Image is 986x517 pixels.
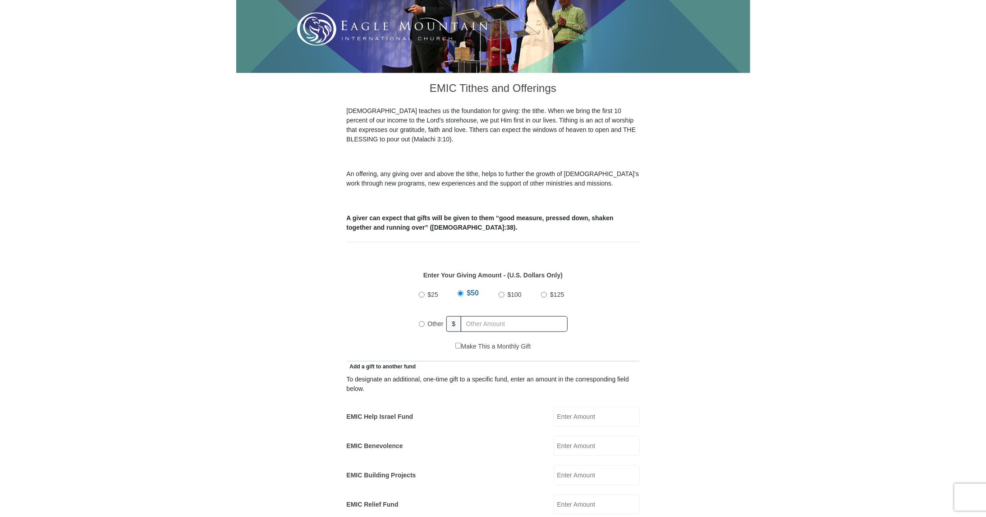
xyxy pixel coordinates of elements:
[347,500,399,509] label: EMIC Relief Fund
[428,291,438,298] span: $25
[455,343,461,349] input: Make This a Monthly Gift
[347,106,640,144] p: [DEMOGRAPHIC_DATA] teaches us the foundation for giving: the tithe. When we bring the first 10 pe...
[554,436,640,456] input: Enter Amount
[347,375,640,394] div: To designate an additional, one-time gift to a specific fund, enter an amount in the correspondin...
[347,73,640,106] h3: EMIC Tithes and Offerings
[347,363,416,370] span: Add a gift to another fund
[347,441,403,451] label: EMIC Benevolence
[347,471,416,480] label: EMIC Building Projects
[423,272,563,279] strong: Enter Your Giving Amount - (U.S. Dollars Only)
[455,342,531,351] label: Make This a Monthly Gift
[347,169,640,188] p: An offering, any giving over and above the tithe, helps to further the growth of [DEMOGRAPHIC_DAT...
[554,465,640,485] input: Enter Amount
[550,291,564,298] span: $125
[554,494,640,514] input: Enter Amount
[347,214,614,231] b: A giver can expect that gifts will be given to them “good measure, pressed down, shaken together ...
[461,316,567,332] input: Other Amount
[554,407,640,426] input: Enter Amount
[446,316,462,332] span: $
[467,289,479,297] span: $50
[428,320,444,327] span: Other
[508,291,522,298] span: $100
[347,412,413,422] label: EMIC Help Israel Fund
